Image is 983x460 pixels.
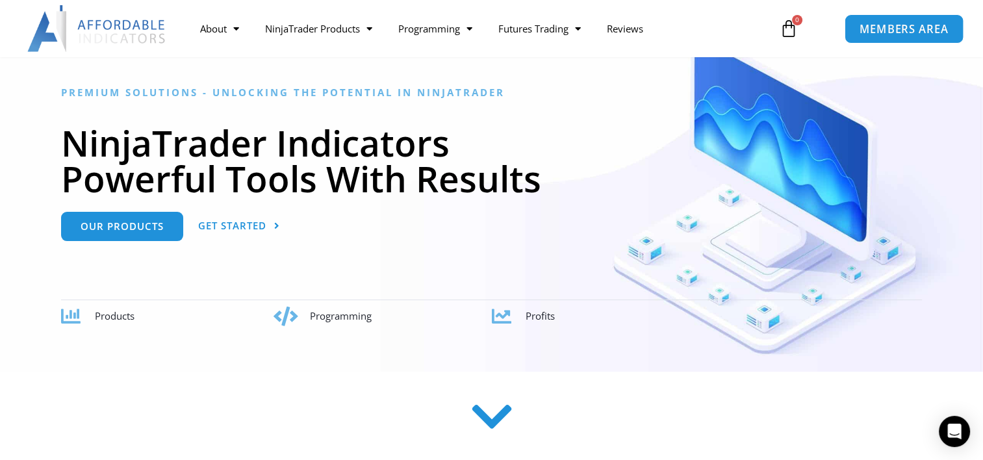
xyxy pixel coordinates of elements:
[593,14,656,44] a: Reviews
[61,125,922,196] h1: NinjaTrader Indicators Powerful Tools With Results
[186,14,767,44] nav: Menu
[81,222,164,231] span: Our Products
[485,14,593,44] a: Futures Trading
[251,14,385,44] a: NinjaTrader Products
[860,23,949,34] span: MEMBERS AREA
[61,86,922,99] h6: Premium Solutions - Unlocking the Potential in NinjaTrader
[186,14,251,44] a: About
[198,212,280,241] a: Get Started
[198,221,266,231] span: Get Started
[939,416,970,447] div: Open Intercom Messenger
[385,14,485,44] a: Programming
[61,212,183,241] a: Our Products
[760,10,817,47] a: 0
[27,5,167,52] img: LogoAI | Affordable Indicators – NinjaTrader
[792,15,802,25] span: 0
[844,14,963,43] a: MEMBERS AREA
[310,309,372,322] span: Programming
[95,309,134,322] span: Products
[526,309,555,322] span: Profits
